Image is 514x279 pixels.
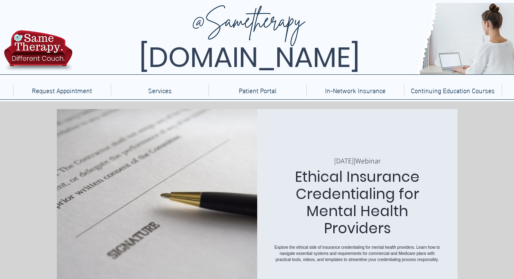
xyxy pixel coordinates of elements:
[334,156,354,165] p: [DATE]
[13,84,111,97] a: Request Appointment
[354,156,355,165] span: |
[209,84,306,97] a: Patient Portal
[2,29,75,77] img: TBH.US
[28,84,96,97] p: Request Appointment
[407,84,499,97] p: Continuing Education Courses
[306,84,404,97] a: In-Network Insurance
[111,84,209,97] div: Services
[274,168,441,237] h1: Ethical Insurance Credentialing for Mental Health Providers
[144,84,176,97] p: Services
[274,244,441,263] p: Explore the ethical side of insurance credentialing for mental health providers. Learn how to nav...
[355,156,381,165] p: Webinar
[404,84,502,97] a: Continuing Education Courses
[139,38,360,77] span: [DOMAIN_NAME]
[321,84,390,97] p: In-Network Insurance
[235,84,281,97] p: Patient Portal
